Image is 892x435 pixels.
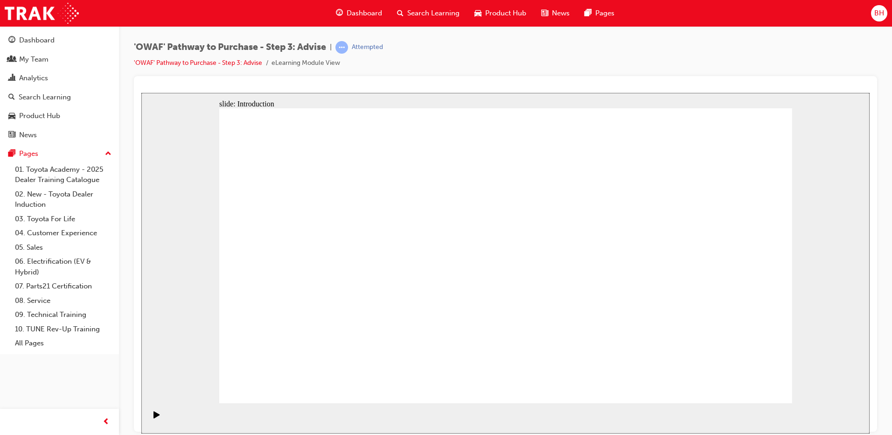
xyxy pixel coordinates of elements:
button: DashboardMy TeamAnalyticsSearch LearningProduct HubNews [4,30,115,145]
span: | [330,42,332,53]
span: Dashboard [347,8,382,19]
span: guage-icon [8,36,15,45]
div: Pages [19,148,38,159]
a: My Team [4,51,115,68]
span: Pages [595,8,614,19]
a: 08. Service [11,294,115,308]
a: pages-iconPages [577,4,622,23]
span: search-icon [8,93,15,102]
a: 07. Parts21 Certification [11,279,115,294]
span: car-icon [474,7,481,19]
span: pages-icon [8,150,15,158]
span: car-icon [8,112,15,120]
a: search-iconSearch Learning [390,4,467,23]
span: News [552,8,570,19]
div: My Team [19,54,49,65]
a: All Pages [11,336,115,351]
span: pages-icon [585,7,592,19]
button: BH [871,5,887,21]
a: 03. Toyota For Life [11,212,115,226]
span: learningRecordVerb_ATTEMPT-icon [335,41,348,54]
a: Product Hub [4,107,115,125]
span: prev-icon [103,416,110,428]
div: Search Learning [19,92,71,103]
button: Pages [4,145,115,162]
a: Dashboard [4,32,115,49]
a: 'OWAF' Pathway to Purchase - Step 3: Advise [134,59,262,67]
span: guage-icon [336,7,343,19]
span: news-icon [8,131,15,140]
li: eLearning Module View [272,58,340,69]
span: up-icon [105,148,111,160]
span: Search Learning [407,8,460,19]
div: Attempted [352,43,383,52]
a: 02. New - Toyota Dealer Induction [11,187,115,212]
a: news-iconNews [534,4,577,23]
span: 'OWAF' Pathway to Purchase - Step 3: Advise [134,42,326,53]
a: guage-iconDashboard [328,4,390,23]
div: News [19,130,37,140]
div: Dashboard [19,35,55,46]
span: news-icon [541,7,548,19]
button: Play (Ctrl+Alt+P) [5,318,21,334]
div: Analytics [19,73,48,84]
span: Product Hub [485,8,526,19]
div: playback controls [5,310,21,341]
a: News [4,126,115,144]
a: Analytics [4,70,115,87]
a: car-iconProduct Hub [467,4,534,23]
span: search-icon [397,7,404,19]
div: Product Hub [19,111,60,121]
img: Trak [5,3,79,24]
a: 05. Sales [11,240,115,255]
a: 04. Customer Experience [11,226,115,240]
span: people-icon [8,56,15,64]
a: 10. TUNE Rev-Up Training [11,322,115,337]
span: chart-icon [8,74,15,83]
a: Search Learning [4,89,115,106]
a: 01. Toyota Academy - 2025 Dealer Training Catalogue [11,162,115,187]
a: 09. Technical Training [11,308,115,322]
a: 06. Electrification (EV & Hybrid) [11,254,115,279]
span: BH [874,8,884,19]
